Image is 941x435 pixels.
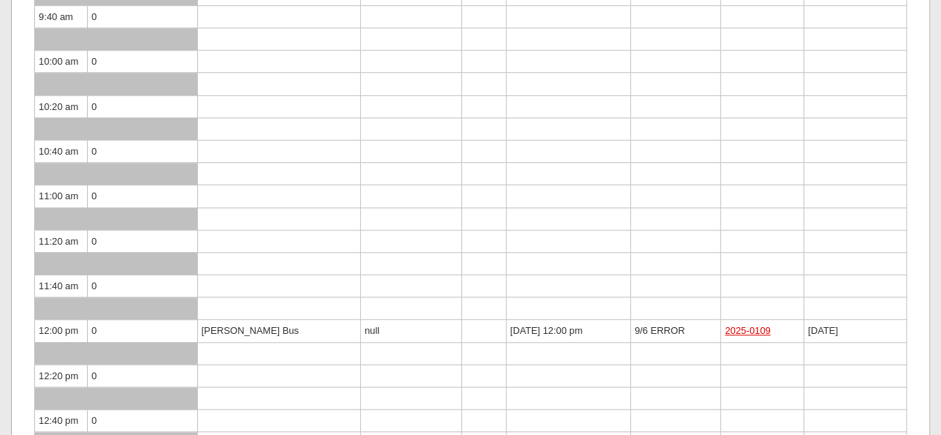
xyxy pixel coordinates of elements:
[91,415,97,426] font: 0
[35,185,88,207] td: 11:00 am
[91,56,97,67] font: 0
[35,95,88,117] td: 10:20 am
[91,190,97,202] font: 0
[35,320,88,342] td: 12:00 pm
[91,101,97,112] font: 0
[197,320,360,342] td: [PERSON_NAME] Bus
[35,410,88,432] td: 12:40 pm
[91,280,97,291] font: 0
[91,146,97,157] font: 0
[506,320,630,342] td: [DATE] 12:00 pm
[35,140,88,162] td: 10:40 am
[91,370,97,381] font: 0
[361,320,462,342] td: null
[91,11,97,22] font: 0
[725,325,770,336] a: 2025-0109
[804,320,907,342] td: [DATE]
[91,325,97,336] font: 0
[91,236,97,247] font: 0
[35,230,88,252] td: 11:20 am
[630,320,720,342] td: 9/6 ERROR
[35,275,88,297] td: 11:40 am
[35,5,88,28] td: 9:40 am
[35,51,88,73] td: 10:00 am
[35,364,88,387] td: 12:20 pm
